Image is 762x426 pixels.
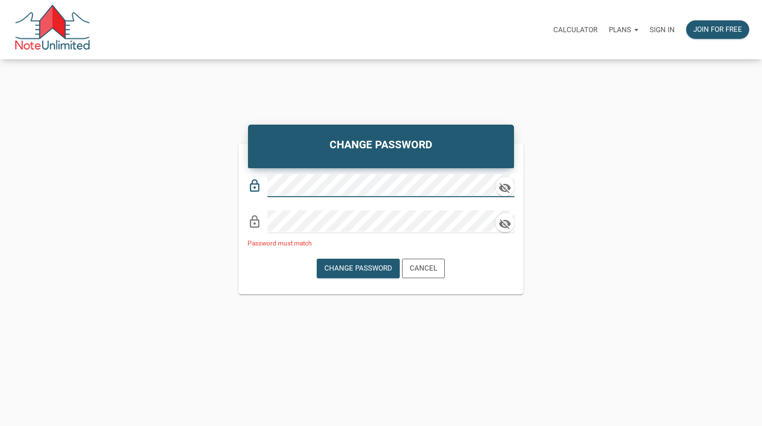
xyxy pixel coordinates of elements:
[255,137,507,153] h4: CHANGE PASSWORD
[644,15,680,45] a: Sign in
[553,26,597,34] p: Calculator
[248,240,514,247] div: Password must match
[609,26,631,34] p: Plans
[410,263,437,274] div: Cancel
[14,5,91,54] img: NoteUnlimited
[603,16,644,44] button: Plans
[324,263,392,274] div: Change Password
[548,15,603,45] a: Calculator
[693,24,742,35] div: Join for free
[402,259,445,278] button: Cancel
[248,179,262,193] i: lock_outline
[680,15,755,45] a: Join for free
[248,215,262,229] i: lock_outline
[650,26,675,34] p: Sign in
[686,20,749,39] button: Join for free
[317,259,400,278] button: Change Password
[603,15,644,45] a: Plans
